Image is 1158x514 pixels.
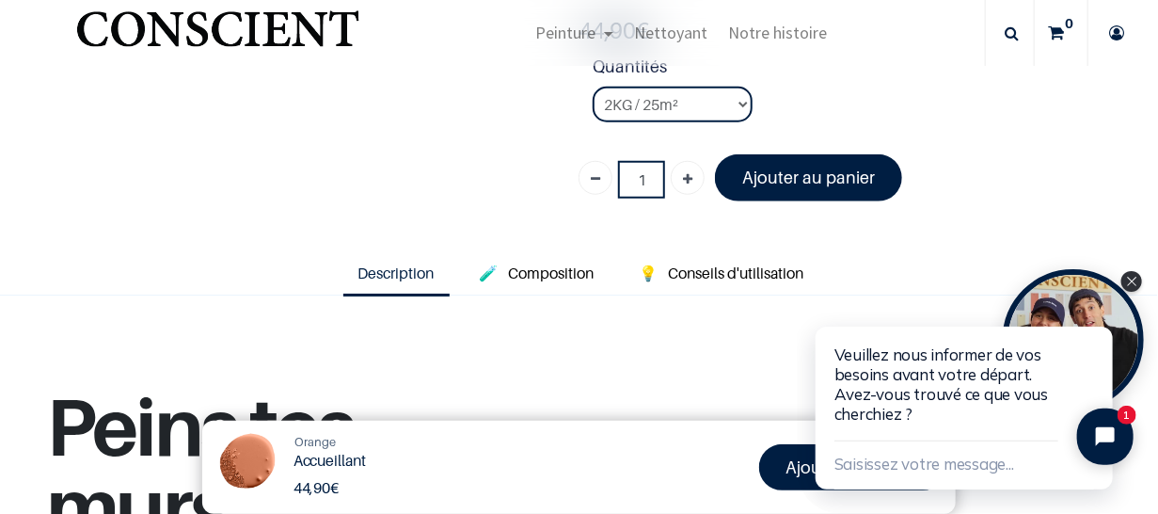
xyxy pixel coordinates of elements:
[671,161,705,195] a: Ajouter
[579,161,612,195] a: Supprimer
[634,22,707,43] span: Nettoyant
[293,452,596,470] h1: Accueillant
[535,22,595,43] span: Peinture
[797,264,1158,514] iframe: Tidio Chat
[212,430,282,501] img: Product Image
[593,54,1057,87] strong: Quantités
[640,264,658,282] span: 💡
[293,478,340,497] b: €
[1060,14,1078,33] sup: 0
[509,264,595,282] span: Composition
[729,22,828,43] span: Notre histoire
[294,433,336,452] a: Orange
[294,434,336,449] span: Orange
[480,264,499,282] span: 🧪
[715,154,902,201] a: Ajouter au panier
[742,168,875,187] font: Ajouter au panier
[293,478,331,497] span: 44,90
[786,458,919,477] font: Ajouter au panier
[759,444,946,490] a: Ajouter au panier
[358,264,435,282] span: Description
[669,264,804,282] span: Conseils d'utilisation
